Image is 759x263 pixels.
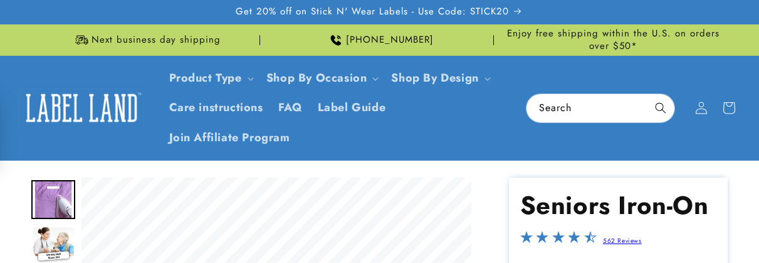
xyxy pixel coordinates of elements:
[278,100,303,115] span: FAQ
[310,93,394,122] a: Label Guide
[162,123,298,153] a: Join Affiliate Program
[162,93,271,122] a: Care instructions
[169,70,242,86] a: Product Type
[384,63,495,93] summary: Shop By Design
[236,6,509,18] span: Get 20% off on Stick N' Wear Labels - Use Code: STICK20
[499,24,728,55] div: Announcement
[265,24,494,55] div: Announcement
[520,189,717,222] h1: Seniors Iron-On
[520,234,597,249] span: 4.4-star overall rating
[14,83,149,132] a: Label Land
[31,24,260,55] div: Announcement
[603,236,642,245] a: 562 Reviews
[92,34,221,46] span: Next business day shipping
[169,131,290,145] span: Join Affiliate Program
[19,89,144,127] img: Label Land
[169,100,263,115] span: Care instructions
[499,28,728,52] span: Enjoy free shipping within the U.S. on orders over $50*
[162,63,259,93] summary: Product Type
[647,94,674,122] button: Search
[31,178,75,222] div: Go to slide 1
[271,93,310,122] a: FAQ
[391,70,478,86] a: Shop By Design
[266,71,367,85] span: Shop By Occasion
[31,180,75,219] img: Iron on name label being ironed to shirt
[318,100,386,115] span: Label Guide
[346,34,434,46] span: [PHONE_NUMBER]
[259,63,384,93] summary: Shop By Occasion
